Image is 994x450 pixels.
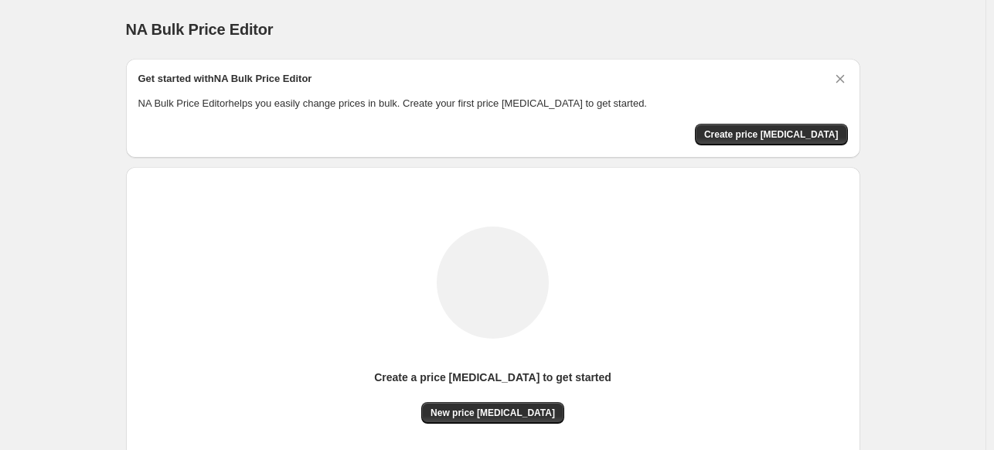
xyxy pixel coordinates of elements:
button: New price [MEDICAL_DATA] [421,402,564,424]
span: New price [MEDICAL_DATA] [431,407,555,419]
p: Create a price [MEDICAL_DATA] to get started [374,370,611,385]
p: NA Bulk Price Editor helps you easily change prices in bulk. Create your first price [MEDICAL_DAT... [138,96,848,111]
span: Create price [MEDICAL_DATA] [704,128,839,141]
span: NA Bulk Price Editor [126,21,274,38]
button: Dismiss card [832,71,848,87]
h2: Get started with NA Bulk Price Editor [138,71,312,87]
button: Create price change job [695,124,848,145]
